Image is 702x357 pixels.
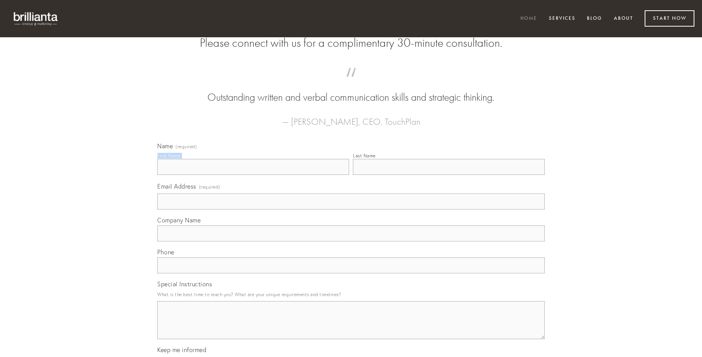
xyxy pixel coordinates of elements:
[515,13,542,25] a: Home
[169,75,533,90] span: “
[157,280,212,288] span: Special Instructions
[175,144,197,149] span: (required)
[169,105,533,129] figcaption: — [PERSON_NAME], CEO, TouchPlan
[544,13,580,25] a: Services
[609,13,638,25] a: About
[353,153,376,159] div: Last Name
[157,142,173,150] span: Name
[157,153,180,159] div: First Name
[157,216,201,224] span: Company Name
[157,346,206,354] span: Keep me informed
[169,75,533,105] blockquote: Outstanding written and verbal communication skills and strategic thinking.
[157,182,196,190] span: Email Address
[8,8,65,30] img: brillianta - research, strategy, marketing
[157,248,174,256] span: Phone
[645,10,694,27] a: Start Now
[199,182,220,192] span: (required)
[157,289,545,300] p: What is the best time to reach you? What are your unique requirements and timelines?
[157,36,545,50] h2: Please connect with us for a complimentary 30-minute consultation.
[582,13,607,25] a: Blog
